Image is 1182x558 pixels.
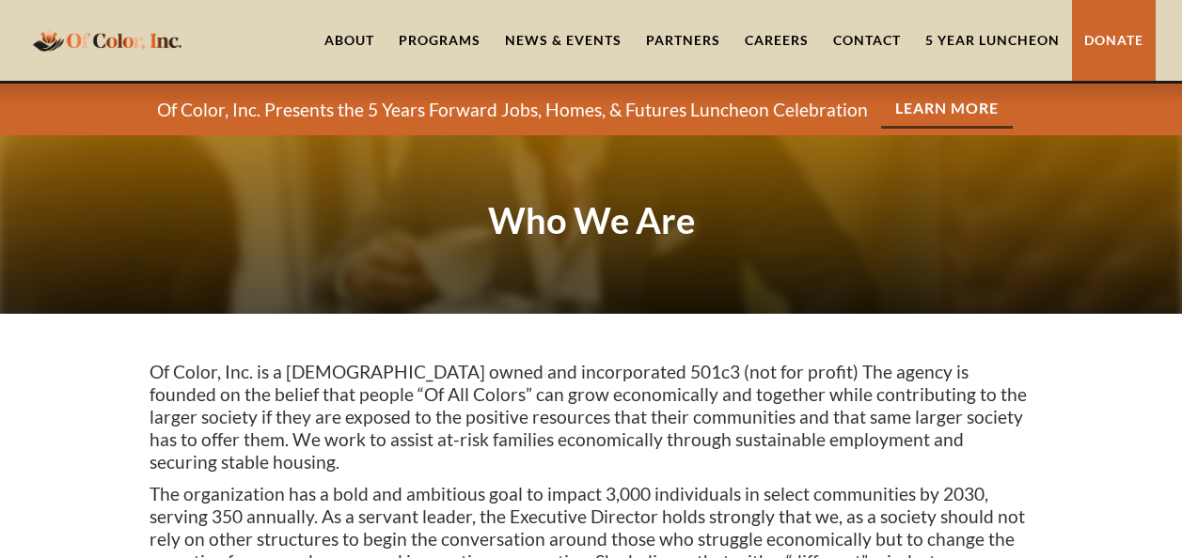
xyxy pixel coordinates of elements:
a: Learn More [881,90,1013,129]
a: home [27,18,187,62]
div: Programs [399,31,481,50]
p: Of Color, Inc. Presents the 5 Years Forward Jobs, Homes, & Futures Luncheon Celebration [157,99,868,121]
p: Of Color, Inc. is a [DEMOGRAPHIC_DATA] owned and incorporated 501c3 (not for profit) The agency i... [150,361,1033,473]
strong: Who We Are [488,198,695,241]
